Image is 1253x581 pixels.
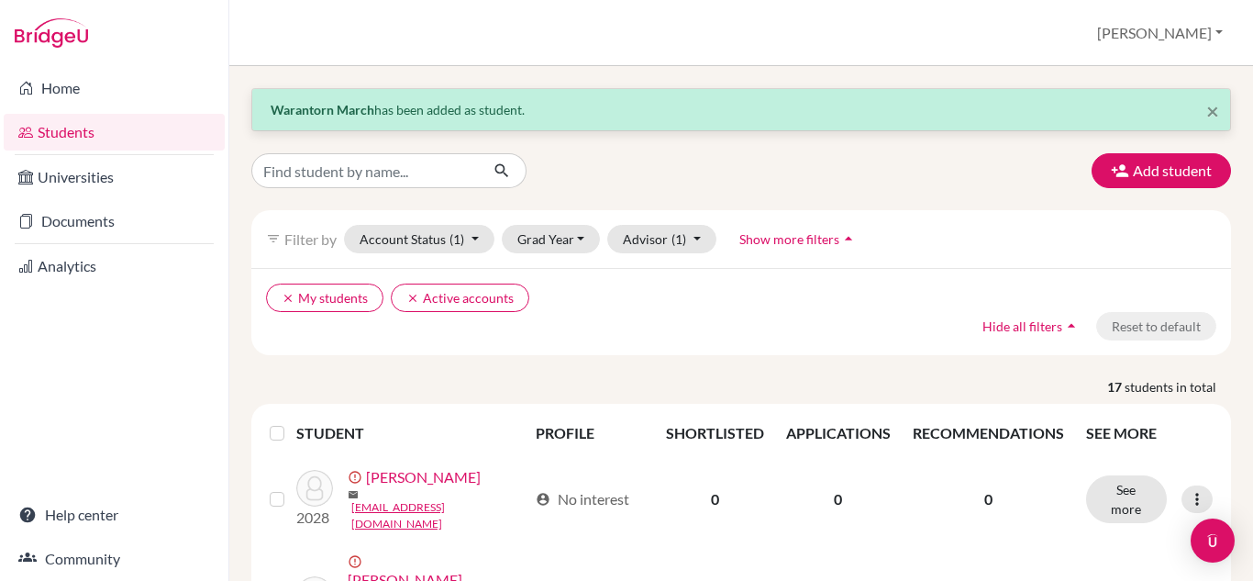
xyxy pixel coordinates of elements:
span: account_circle [536,492,550,507]
button: Grad Year [502,225,601,253]
td: 0 [775,455,902,543]
img: Bridge-U [15,18,88,48]
p: has been added as student. [271,100,1212,119]
span: error_outline [348,470,366,485]
div: Open Intercom Messenger [1191,519,1235,563]
th: APPLICATIONS [775,411,902,455]
button: Advisor(1) [607,225,716,253]
td: 0 [655,455,775,543]
i: clear [406,292,419,305]
i: clear [282,292,294,305]
button: clearMy students [266,284,383,312]
span: Show more filters [739,231,839,247]
div: No interest [536,488,629,510]
button: Add student [1092,153,1231,188]
a: [PERSON_NAME] [366,466,481,488]
a: Help center [4,497,225,533]
span: × [1206,97,1219,124]
span: (1) [449,231,464,247]
button: Hide all filtersarrow_drop_up [967,312,1096,341]
button: Close [1206,100,1219,122]
span: mail [348,489,359,500]
button: [PERSON_NAME] [1089,16,1231,50]
th: RECOMMENDATIONS [902,411,1075,455]
span: (1) [671,231,686,247]
i: arrow_drop_up [1062,317,1081,335]
th: STUDENT [296,411,526,455]
strong: Warantorn March [271,102,374,117]
a: Home [4,70,225,106]
button: See more [1086,475,1167,523]
strong: 17 [1107,377,1125,397]
a: Students [4,114,225,151]
i: filter_list [266,231,281,246]
span: students in total [1125,377,1231,397]
span: Hide all filters [982,318,1062,334]
button: Account Status(1) [344,225,494,253]
a: Documents [4,203,225,240]
th: SHORTLISTED [655,411,775,455]
span: error_outline [348,554,366,569]
span: Filter by [284,230,337,248]
input: Find student by name... [251,153,479,188]
a: Universities [4,159,225,196]
button: clearActive accounts [391,284,529,312]
th: PROFILE [525,411,654,455]
a: Analytics [4,248,225,285]
a: [EMAIL_ADDRESS][DOMAIN_NAME] [351,499,528,532]
a: Community [4,541,225,577]
th: SEE MORE [1075,411,1224,455]
img: Chen, Anna [296,470,333,507]
button: Reset to default [1096,312,1216,341]
p: 0 [913,488,1064,510]
button: Show more filtersarrow_drop_up [724,225,873,253]
p: 2028 [296,507,333,529]
i: arrow_drop_up [839,229,858,248]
